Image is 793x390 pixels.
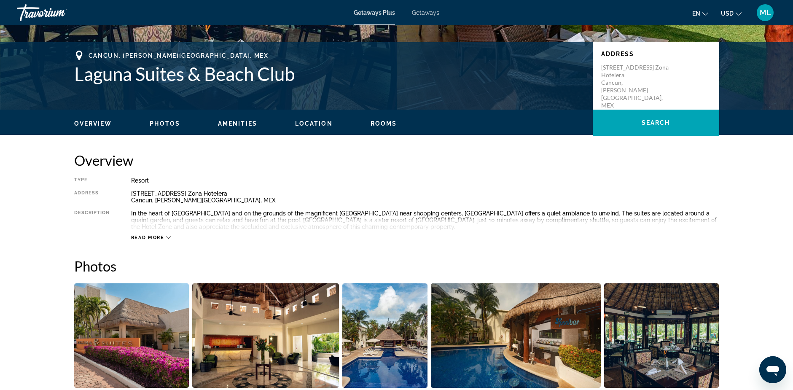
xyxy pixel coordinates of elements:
button: Open full-screen image slider [431,283,601,388]
a: Getaways [412,9,439,16]
button: Open full-screen image slider [342,283,428,388]
div: In the heart of [GEOGRAPHIC_DATA] and on the grounds of the magnificent [GEOGRAPHIC_DATA] near sh... [131,210,719,230]
button: Read more [131,234,171,241]
iframe: Button to launch messaging window [759,356,786,383]
span: en [692,10,700,17]
a: Travorium [17,2,101,24]
a: Getaways Plus [354,9,395,16]
button: Amenities [218,120,257,127]
div: Description [74,210,110,230]
button: Open full-screen image slider [604,283,719,388]
span: USD [721,10,734,17]
div: Address [74,190,110,204]
button: Search [593,110,719,136]
span: Cancun, [PERSON_NAME][GEOGRAPHIC_DATA], MEX [89,52,269,59]
button: Open full-screen image slider [192,283,339,388]
div: Resort [131,177,719,184]
h1: Laguna Suites & Beach Club [74,63,584,85]
p: [STREET_ADDRESS] Zona Hotelera Cancun, [PERSON_NAME][GEOGRAPHIC_DATA], MEX [601,64,669,109]
h2: Photos [74,258,719,274]
button: Rooms [371,120,397,127]
button: Location [295,120,333,127]
button: Photos [150,120,180,127]
span: Read more [131,235,164,240]
span: Search [642,119,670,126]
p: Address [601,51,711,57]
button: Overview [74,120,112,127]
div: Type [74,177,110,184]
button: Change currency [721,7,742,19]
h2: Overview [74,152,719,169]
div: [STREET_ADDRESS] Zona Hotelera Cancun, [PERSON_NAME][GEOGRAPHIC_DATA], MEX [131,190,719,204]
span: ML [760,8,771,17]
button: Open full-screen image slider [74,283,189,388]
button: Change language [692,7,708,19]
button: User Menu [754,4,776,22]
